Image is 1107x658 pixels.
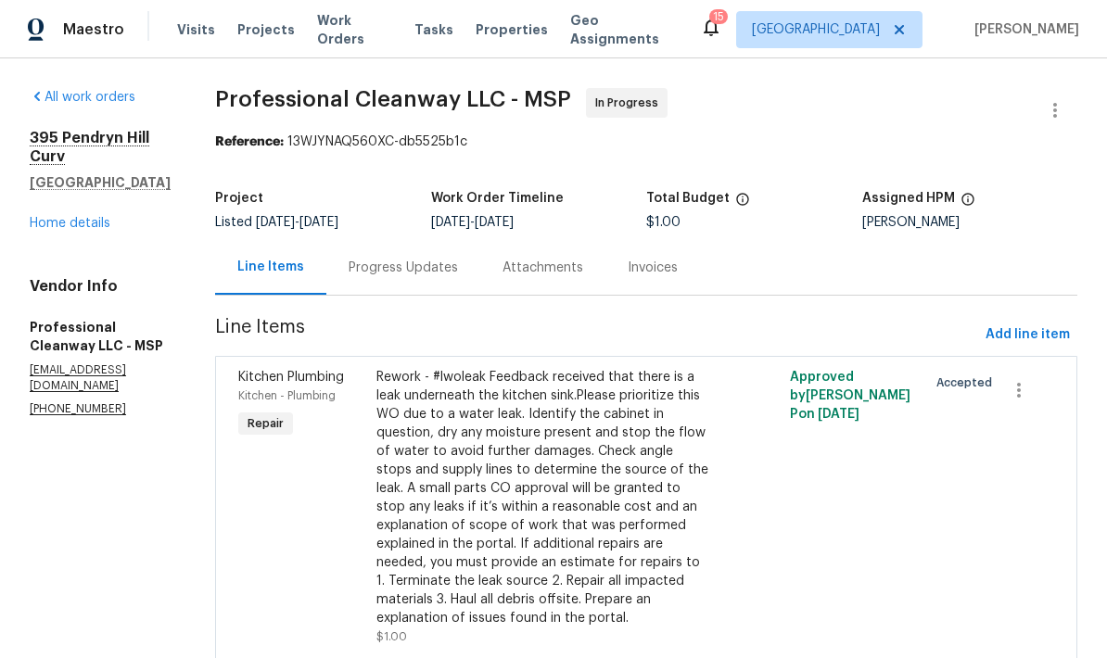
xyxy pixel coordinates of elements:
[967,20,1079,39] span: [PERSON_NAME]
[215,135,284,148] b: Reference:
[238,371,344,384] span: Kitchen Plumbing
[215,318,978,352] span: Line Items
[570,11,678,48] span: Geo Assignments
[215,192,263,205] h5: Project
[961,192,975,216] span: The hpm assigned to this work order.
[986,323,1070,347] span: Add line item
[317,11,392,48] span: Work Orders
[256,216,338,229] span: -
[936,373,999,392] span: Accepted
[30,277,171,296] h4: Vendor Info
[63,20,124,39] span: Maestro
[628,259,678,277] div: Invoices
[414,23,453,36] span: Tasks
[646,216,681,229] span: $1.00
[862,216,1078,229] div: [PERSON_NAME]
[215,88,571,110] span: Professional Cleanway LLC - MSP
[475,216,514,229] span: [DATE]
[376,631,407,642] span: $1.00
[476,20,548,39] span: Properties
[735,192,750,216] span: The total cost of line items that have been proposed by Opendoor. This sum includes line items th...
[431,192,564,205] h5: Work Order Timeline
[215,216,338,229] span: Listed
[299,216,338,229] span: [DATE]
[238,390,336,401] span: Kitchen - Plumbing
[862,192,955,205] h5: Assigned HPM
[237,258,304,276] div: Line Items
[215,133,1077,151] div: 13WJYNAQ560XC-db5525b1c
[978,318,1077,352] button: Add line item
[30,217,110,230] a: Home details
[240,414,291,433] span: Repair
[30,91,135,104] a: All work orders
[503,259,583,277] div: Attachments
[177,20,215,39] span: Visits
[818,408,859,421] span: [DATE]
[237,20,295,39] span: Projects
[431,216,470,229] span: [DATE]
[431,216,514,229] span: -
[349,259,458,277] div: Progress Updates
[30,318,171,355] h5: Professional Cleanway LLC - MSP
[595,94,666,112] span: In Progress
[752,20,880,39] span: [GEOGRAPHIC_DATA]
[646,192,730,205] h5: Total Budget
[790,371,910,421] span: Approved by [PERSON_NAME] P on
[376,368,710,627] div: Rework - #lwoleak Feedback received that there is a leak underneath the kitchen sink.Please prior...
[713,7,724,26] div: 15
[256,216,295,229] span: [DATE]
